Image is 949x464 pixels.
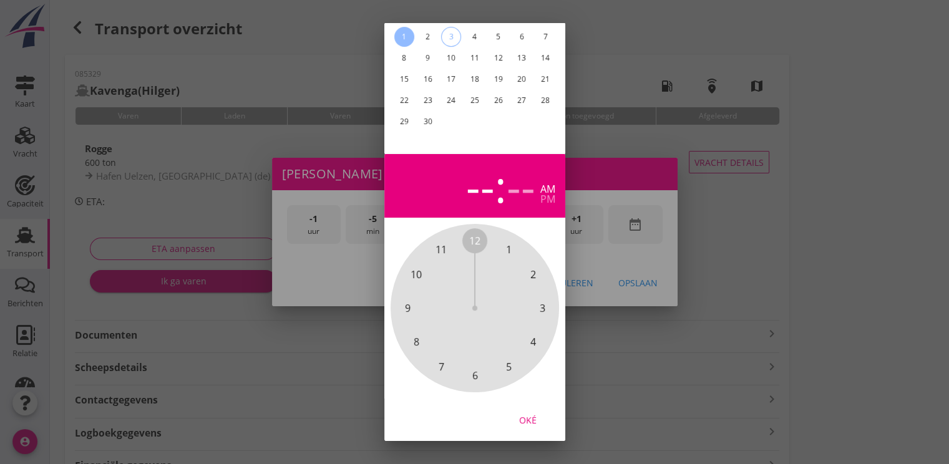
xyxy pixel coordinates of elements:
[464,48,484,68] button: 11
[464,27,484,47] button: 4
[441,69,461,89] button: 17
[472,368,477,383] span: 6
[464,90,484,110] button: 25
[411,267,422,282] span: 10
[535,27,555,47] button: 7
[512,90,532,110] button: 27
[404,301,410,316] span: 9
[488,48,508,68] button: 12
[505,359,511,374] span: 5
[540,194,555,204] div: pm
[464,69,484,89] button: 18
[488,69,508,89] button: 19
[394,112,414,132] button: 29
[466,164,495,208] div: --
[469,233,480,248] span: 12
[394,27,414,47] button: 1
[495,164,507,208] span: :
[394,48,414,68] button: 8
[512,27,532,47] button: 6
[512,48,532,68] button: 13
[530,267,536,282] span: 2
[441,27,461,47] button: 3
[417,48,437,68] button: 9
[507,164,535,208] div: --
[510,413,545,427] div: Oké
[488,27,508,47] button: 5
[441,48,461,68] button: 10
[436,243,447,258] span: 11
[505,243,511,258] span: 1
[539,301,545,316] span: 3
[413,334,419,349] span: 8
[417,27,437,47] button: 2
[438,359,444,374] span: 7
[394,69,414,89] button: 15
[417,112,437,132] button: 30
[441,90,461,110] button: 24
[417,69,437,89] button: 16
[535,48,555,68] button: 14
[442,27,460,46] div: 3
[500,408,555,431] button: Oké
[535,69,555,89] button: 21
[530,334,536,349] span: 4
[417,90,437,110] button: 23
[488,90,508,110] button: 26
[512,69,532,89] button: 20
[394,90,414,110] button: 22
[535,90,555,110] button: 28
[540,184,555,194] div: am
